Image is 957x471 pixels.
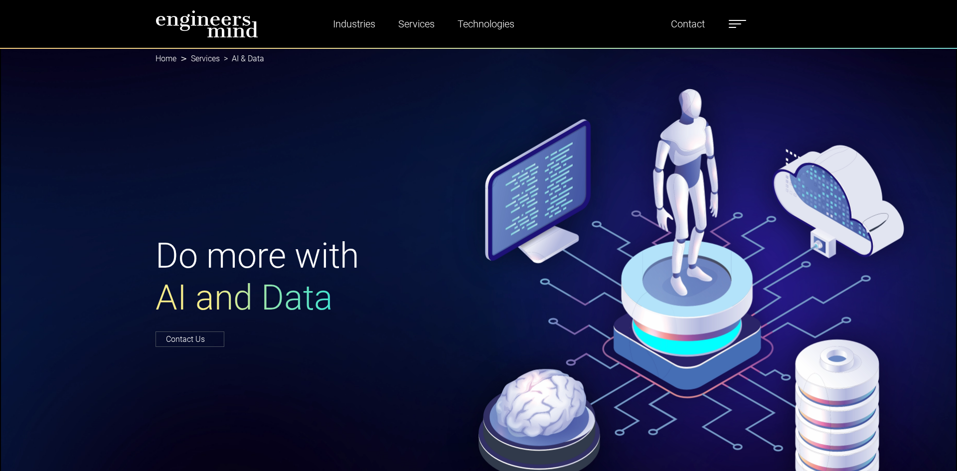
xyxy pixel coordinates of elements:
a: Services [394,12,439,35]
a: Contact Us [156,331,224,347]
a: Services [191,54,220,63]
li: AI & Data [220,53,264,65]
a: Industries [329,12,379,35]
nav: breadcrumb [156,48,801,70]
a: Contact [667,12,709,35]
h1: Do more with [156,235,473,318]
a: Home [156,54,176,63]
a: Technologies [454,12,518,35]
span: AI and Data [156,277,333,318]
img: logo [156,10,258,38]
